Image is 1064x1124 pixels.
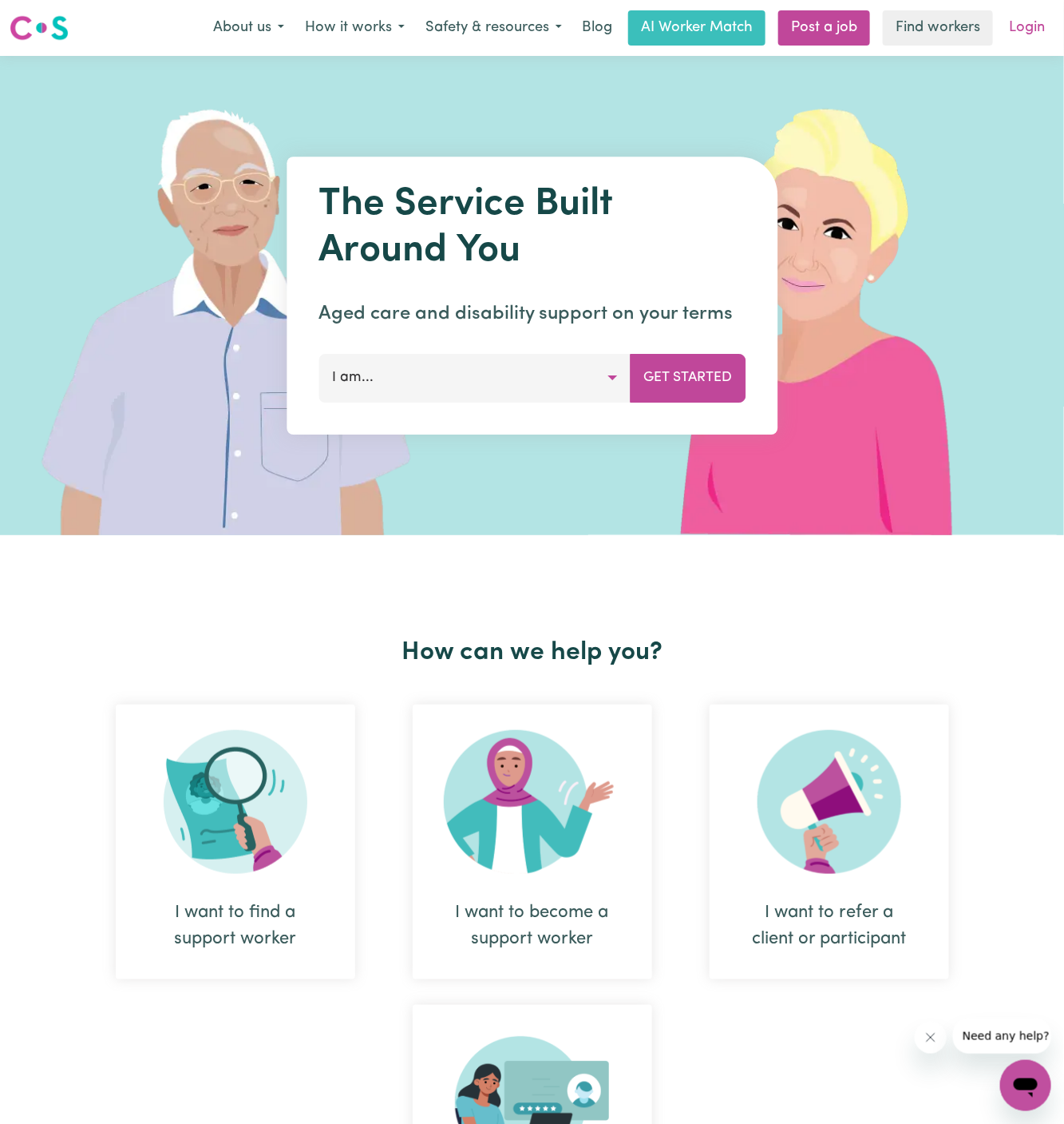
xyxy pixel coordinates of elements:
[451,900,614,952] div: I want to become a support worker
[154,900,317,952] div: I want to find a support worker
[748,900,911,952] div: I want to refer a client or participant
[999,10,1054,46] a: Login
[10,14,69,42] img: Careseekers logo
[883,10,993,46] a: Find workers
[318,354,631,402] button: I am...
[164,730,307,874] img: Search
[915,1022,947,1054] iframe: Close message
[1000,1060,1051,1111] iframe: Button to launch messaging window
[87,637,978,668] h2: How can we help you?
[953,1019,1051,1054] iframe: Message from company
[203,11,295,45] button: About us
[295,11,415,45] button: How it works
[415,11,572,45] button: Safety & resources
[318,300,746,328] p: Aged care and disability support on your terms
[757,730,901,874] img: Refer
[318,182,746,274] h1: The Service Built Around You
[444,730,621,874] img: Become Worker
[630,354,746,402] button: Get Started
[628,10,765,46] a: AI Worker Match
[778,10,870,46] a: Post a job
[116,705,355,979] div: I want to find a support worker
[572,10,622,46] a: Blog
[10,10,69,46] a: Careseekers logo
[710,705,949,979] div: I want to refer a client or participant
[413,705,652,979] div: I want to become a support worker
